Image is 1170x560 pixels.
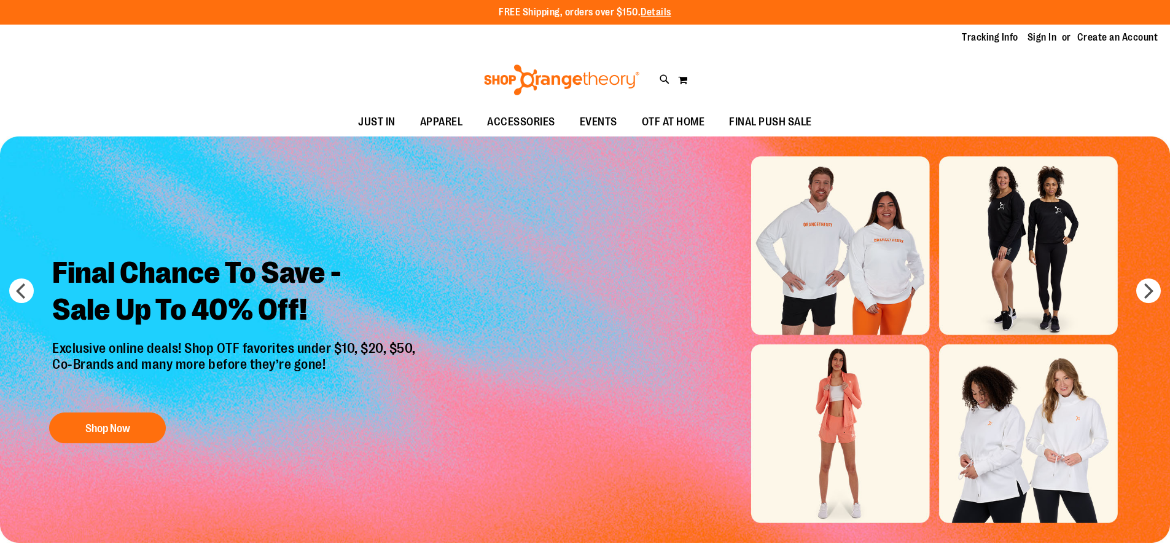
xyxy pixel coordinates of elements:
a: OTF AT HOME [630,108,717,136]
a: FINAL PUSH SALE [717,108,824,136]
a: JUST IN [346,108,408,136]
button: prev [9,278,34,303]
span: APPAREL [420,108,463,136]
p: FREE Shipping, orders over $150. [499,6,671,20]
h2: Final Chance To Save - Sale Up To 40% Off! [43,245,428,341]
a: EVENTS [567,108,630,136]
p: Exclusive online deals! Shop OTF favorites under $10, $20, $50, Co-Brands and many more before th... [43,341,428,401]
span: JUST IN [358,108,396,136]
a: Details [641,7,671,18]
button: next [1136,278,1161,303]
a: APPAREL [408,108,475,136]
img: Shop Orangetheory [482,65,641,95]
a: Tracking Info [962,31,1018,44]
a: Sign In [1028,31,1057,44]
span: FINAL PUSH SALE [729,108,812,136]
button: Shop Now [49,412,166,443]
span: OTF AT HOME [642,108,705,136]
a: Create an Account [1077,31,1158,44]
span: EVENTS [580,108,617,136]
span: ACCESSORIES [487,108,555,136]
a: Final Chance To Save -Sale Up To 40% Off! Exclusive online deals! Shop OTF favorites under $10, $... [43,245,428,450]
a: ACCESSORIES [475,108,567,136]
